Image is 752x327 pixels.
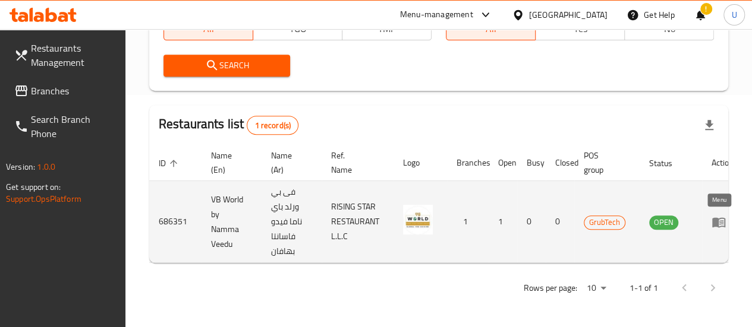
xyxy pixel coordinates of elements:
[702,145,743,181] th: Action
[5,34,125,77] a: Restaurants Management
[163,55,291,77] button: Search
[451,20,531,37] span: All
[546,145,574,181] th: Closed
[529,8,608,21] div: [GEOGRAPHIC_DATA]
[149,145,743,263] table: enhanced table
[331,148,379,177] span: Ref. Name
[31,112,116,141] span: Search Branch Phone
[489,181,517,263] td: 1
[31,41,116,69] span: Restaurants Management
[247,116,298,135] div: Total records count
[31,84,116,98] span: Branches
[6,159,35,174] span: Version:
[584,148,625,177] span: POS group
[159,115,298,135] h2: Restaurants list
[695,111,723,139] div: Export file
[447,145,489,181] th: Branches
[649,156,688,170] span: Status
[173,58,281,73] span: Search
[447,181,489,263] td: 1
[159,156,181,170] span: ID
[649,215,678,229] span: OPEN
[489,145,517,181] th: Open
[169,20,248,37] span: All
[5,77,125,105] a: Branches
[5,105,125,148] a: Search Branch Phone
[400,8,473,22] div: Menu-management
[394,145,447,181] th: Logo
[202,181,262,263] td: VB World by Namma Veedu
[262,181,322,263] td: فى بي ورلد باي ناما فيدو فاسانتا بهافان
[540,20,620,37] span: Yes
[403,205,433,234] img: VB World by Namma Veedu
[258,20,338,37] span: TGO
[6,179,61,195] span: Get support on:
[6,191,81,207] a: Support.OpsPlatform
[347,20,427,37] span: TMP
[517,145,546,181] th: Busy
[247,120,298,131] span: 1 record(s)
[649,215,678,230] div: OPEN
[37,159,55,174] span: 1.0.0
[582,280,611,297] div: Rows per page:
[630,281,658,296] p: 1-1 of 1
[322,181,394,263] td: RISING STAR RESTAURANT L.L.C
[546,181,574,263] td: 0
[584,215,625,229] span: GrubTech
[271,148,307,177] span: Name (Ar)
[149,181,202,263] td: 686351
[630,20,709,37] span: No
[731,8,737,21] span: U
[517,181,546,263] td: 0
[211,148,247,177] span: Name (En)
[524,281,577,296] p: Rows per page:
